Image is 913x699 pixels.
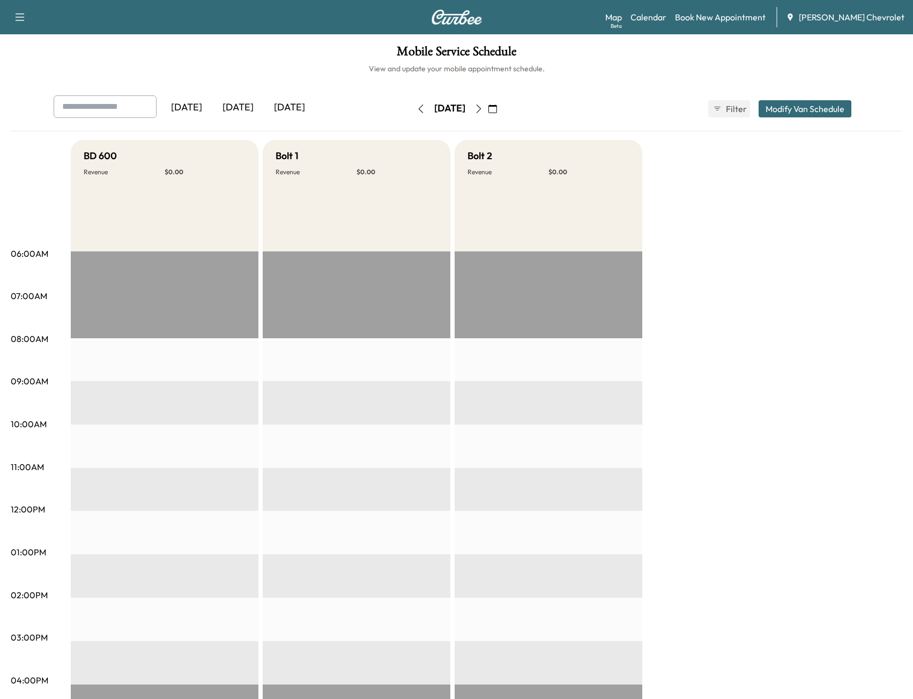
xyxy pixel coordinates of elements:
[11,375,48,388] p: 09:00AM
[467,148,492,163] h5: Bolt 2
[675,11,766,24] a: Book New Appointment
[434,102,465,115] div: [DATE]
[357,168,437,176] p: $ 0.00
[11,546,46,559] p: 01:00PM
[11,674,48,687] p: 04:00PM
[264,95,315,120] div: [DATE]
[276,148,299,163] h5: Bolt 1
[11,631,48,644] p: 03:00PM
[11,418,47,430] p: 10:00AM
[84,148,117,163] h5: BD 600
[276,168,357,176] p: Revenue
[726,102,745,115] span: Filter
[11,247,48,260] p: 06:00AM
[611,22,622,30] div: Beta
[11,589,48,601] p: 02:00PM
[11,332,48,345] p: 08:00AM
[11,289,47,302] p: 07:00AM
[11,460,44,473] p: 11:00AM
[799,11,904,24] span: [PERSON_NAME] Chevrolet
[759,100,851,117] button: Modify Van Schedule
[708,100,750,117] button: Filter
[431,10,483,25] img: Curbee Logo
[630,11,666,24] a: Calendar
[467,168,548,176] p: Revenue
[605,11,622,24] a: MapBeta
[548,168,629,176] p: $ 0.00
[161,95,212,120] div: [DATE]
[11,503,45,516] p: 12:00PM
[11,45,902,63] h1: Mobile Service Schedule
[11,63,902,74] h6: View and update your mobile appointment schedule.
[165,168,246,176] p: $ 0.00
[84,168,165,176] p: Revenue
[212,95,264,120] div: [DATE]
